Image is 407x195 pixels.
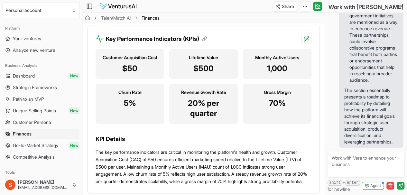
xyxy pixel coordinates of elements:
a: Unique Selling PointsNew [3,106,79,116]
p: $500 [174,63,233,74]
p: The key performance indicators are critical in monitoring the platform's health and growth. Custo... [96,149,311,185]
h3: Key Performance Indicators (KPIs) [106,34,207,43]
span: New [69,142,79,149]
span: Share [282,3,294,10]
kbd: shift [328,180,342,186]
span: New [69,107,79,114]
span: Finances [13,131,32,137]
h2: Work with [PERSON_NAME] [328,3,403,12]
div: Tools [3,167,79,178]
img: logo [99,3,137,10]
span: Strategic Frameworks [13,84,57,91]
button: Share [273,1,297,12]
span: [EMAIL_ADDRESS][DOMAIN_NAME] [18,185,69,190]
h3: Lifetime Value [174,54,233,61]
span: + for newline [328,179,362,192]
a: Competitive Analysis [3,152,79,162]
span: Dashboard [13,73,35,79]
h3: Monthly Active Users [248,54,306,61]
a: TalentMatch AI [101,15,131,21]
h3: Churn Rate [101,89,159,96]
a: Go-to-Market StrategyNew [3,140,79,151]
p: $50 [101,63,159,74]
kbd: enter [345,180,360,186]
a: Your ventures [3,33,79,44]
p: 20% per quarter [174,98,233,119]
p: 1,000 [248,63,306,74]
span: Agent [370,183,381,188]
div: Platform [3,23,79,33]
a: Strategic Frameworks [3,82,79,93]
span: Unique Selling Points [13,107,56,114]
button: Agent [362,182,384,190]
span: [PERSON_NAME] [18,179,69,185]
h3: Customer Acquisition Cost [101,54,159,61]
p: 5% [101,98,159,108]
span: New [69,73,79,79]
button: Select an organization [3,3,79,18]
a: DashboardNew [3,71,79,81]
p: 70% [248,98,306,108]
nav: breadcrumb [85,15,160,21]
div: Business Analysis [3,60,79,71]
span: Path to an MVP [13,96,44,102]
span: Customer Persona [13,119,51,125]
a: Path to an MVP [3,94,79,104]
a: Customer Persona [3,117,79,127]
img: ACg8ocKYeNuTCHeJW6r5WK4yx7U4ttpkf89GXhyWqs3N177ggR34yQ=s96-c [5,180,15,190]
span: Go-to-Market Strategy [13,142,58,149]
h3: Revenue Growth Rate [174,89,233,96]
a: Analyze new venture [3,45,79,55]
h3: Gross Margin [248,89,306,96]
h3: KPI Details [96,135,311,144]
a: Finances [3,129,79,139]
span: Analyze new venture [13,47,55,53]
span: Finances [142,15,160,21]
p: The section essentially presents a roadmap to profitability by detailing how the platform will ac... [344,87,398,145]
button: [PERSON_NAME][EMAIL_ADDRESS][DOMAIN_NAME] [3,177,79,192]
span: Your ventures [13,35,41,42]
span: Competitive Analysis [13,154,55,160]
